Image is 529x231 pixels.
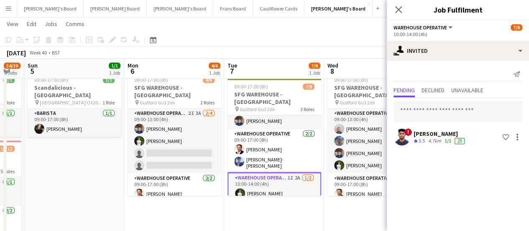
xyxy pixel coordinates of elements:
[427,138,443,145] div: 4.7km
[28,84,121,99] h3: Scandalicious - [GEOGRAPHIC_DATA]
[4,62,20,69] span: 34/39
[327,62,338,69] span: Wed
[28,49,49,56] span: Week 40
[253,0,304,17] button: Cauliflower Cards
[4,70,20,76] div: 6 Jobs
[404,128,412,136] span: !
[41,18,61,29] a: Jobs
[227,129,321,172] app-card-role: Warehouse Operative2/209:00-17:00 (8h)[PERSON_NAME][PERSON_NAME]-[PERSON_NAME]
[226,66,237,76] span: 7
[511,24,522,31] span: 7/8
[109,62,120,69] span: 1/1
[3,99,15,106] span: 1 Role
[304,0,373,17] button: [PERSON_NAME]'s Board
[7,20,18,28] span: View
[387,41,529,61] div: Invited
[103,77,115,83] span: 1/1
[28,109,121,137] app-card-role: Barista1/109:00-17:00 (8h)[PERSON_NAME]
[394,24,454,31] button: Warehouse Operative
[126,66,138,76] span: 6
[3,18,22,29] a: View
[23,18,40,29] a: Edit
[303,83,314,90] span: 7/8
[394,31,522,37] div: 10:00-14:00 (4h)
[240,106,275,112] span: Guilford Gu3 2dx
[17,0,84,17] button: [PERSON_NAME]'s Board
[3,77,15,83] span: 1/1
[334,77,368,83] span: 09:00-17:00 (8h)
[394,24,447,31] span: Warehouse Operative
[422,87,445,93] span: Declined
[340,99,375,106] span: Guilford Gu3 2dx
[7,49,26,57] div: [DATE]
[227,72,321,196] app-job-card: Updated09:00-17:00 (8h)7/8SFG WAREHOUSE - [GEOGRAPHIC_DATA] Guilford Gu3 2dx3 Roles09:00-13:00 (4...
[128,174,221,217] app-card-role: Warehouse Operative2/209:00-17:00 (8h)[PERSON_NAME]
[209,70,220,76] div: 1 Job
[455,138,465,144] div: 23
[227,62,237,69] span: Tue
[327,109,421,174] app-card-role: Warehouse Operative4/409:00-13:00 (4h)[PERSON_NAME][PERSON_NAME][PERSON_NAME][PERSON_NAME]
[128,84,221,99] h3: SFG WAREHOUSE - [GEOGRAPHIC_DATA]
[445,138,451,144] app-skills-label: 1/1
[394,87,415,93] span: Pending
[200,99,215,106] span: 2 Roles
[27,20,36,28] span: Edit
[227,172,321,215] app-card-role: Warehouse Operative1I2A1/210:00-14:00 (4h)[PERSON_NAME]
[234,83,268,90] span: 09:00-17:00 (8h)
[451,87,483,93] span: Unavailable
[28,62,38,69] span: Sun
[203,77,215,83] span: 4/6
[213,0,253,17] button: Frans Board
[309,70,320,76] div: 1 Job
[40,99,102,106] span: [GEOGRAPHIC_DATA] OX20 1PS
[102,99,115,106] span: 1 Role
[128,62,138,69] span: Mon
[387,4,529,15] h3: Job Fulfilment
[28,72,121,137] app-job-card: 09:00-17:00 (8h)1/1Scandalicious - [GEOGRAPHIC_DATA] [GEOGRAPHIC_DATA] OX20 1PS1 RoleBarista1/109...
[309,62,320,69] span: 7/8
[300,106,314,112] span: 3 Roles
[128,72,221,196] app-job-card: 09:00-17:00 (8h)4/6SFG WAREHOUSE - [GEOGRAPHIC_DATA] Guilford Gu3 2dx2 RolesWarehouse Operative2I...
[62,18,88,29] a: Comms
[0,168,15,174] span: 5 Roles
[66,20,84,28] span: Comms
[52,49,60,56] div: BST
[109,70,120,76] div: 1 Job
[34,77,68,83] span: 09:00-17:00 (8h)
[26,66,38,76] span: 5
[327,84,421,99] h3: SFG WAREHOUSE - [GEOGRAPHIC_DATA]
[414,130,466,138] div: [PERSON_NAME]
[419,138,425,144] span: 3.5
[326,66,338,76] span: 8
[128,109,221,174] app-card-role: Warehouse Operative2I3A2/409:00-13:00 (4h)[PERSON_NAME][PERSON_NAME]
[209,62,220,69] span: 4/6
[140,99,175,106] span: Guilford Gu3 2dx
[327,174,421,214] app-card-role: Warehouse Operative2/209:00-17:00 (8h)[PERSON_NAME]
[84,0,147,17] button: [PERSON_NAME] Board
[45,20,57,28] span: Jobs
[227,91,321,106] h3: SFG WAREHOUSE - [GEOGRAPHIC_DATA]
[327,72,421,196] app-job-card: 09:00-17:00 (8h)6/6SFG WAREHOUSE - [GEOGRAPHIC_DATA] Guilford Gu3 2dx2 RolesWarehouse Operative4/...
[134,77,168,83] span: 09:00-17:00 (8h)
[147,0,213,17] button: [PERSON_NAME]'s Board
